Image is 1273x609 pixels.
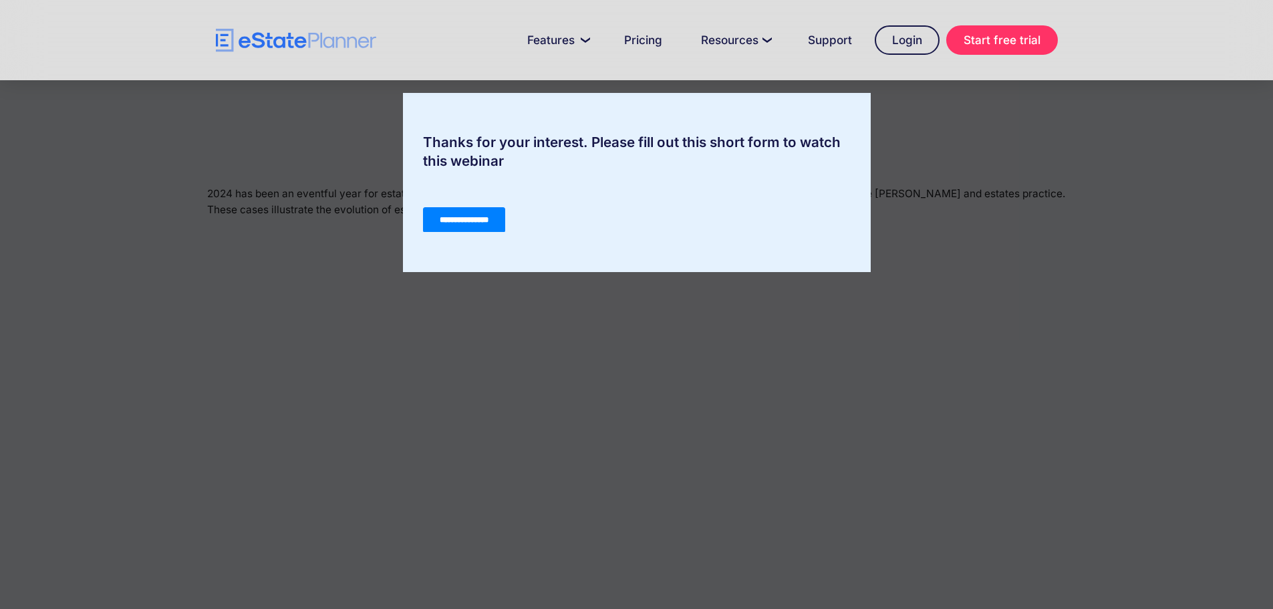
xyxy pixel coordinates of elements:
[216,29,376,52] a: home
[875,25,940,55] a: Login
[423,184,851,232] iframe: Form 0
[608,27,678,53] a: Pricing
[511,27,601,53] a: Features
[403,133,871,170] div: Thanks for your interest. Please fill out this short form to watch this webinar
[685,27,785,53] a: Resources
[946,25,1058,55] a: Start free trial
[792,27,868,53] a: Support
